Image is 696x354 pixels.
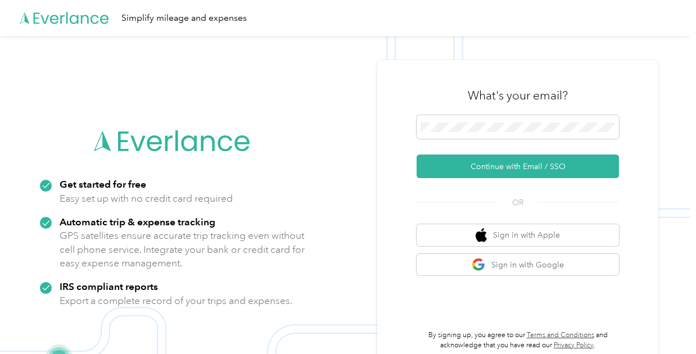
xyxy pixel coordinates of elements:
[60,192,233,206] p: Easy set up with no credit card required
[60,229,305,270] p: GPS satellites ensure accurate trip tracking even without cell phone service. Integrate your bank...
[121,11,247,25] div: Simplify mileage and expenses
[60,216,215,228] strong: Automatic trip & expense tracking
[417,155,619,178] button: Continue with Email / SSO
[633,291,696,354] iframe: Everlance-gr Chat Button Frame
[60,294,292,308] p: Export a complete record of your trips and expenses.
[554,341,594,350] a: Privacy Policy
[476,228,487,242] img: apple logo
[60,280,158,292] strong: IRS compliant reports
[417,254,619,276] button: google logoSign in with Google
[468,88,568,103] h3: What's your email?
[472,258,486,272] img: google logo
[417,330,619,350] p: By signing up, you agree to our and acknowledge that you have read our .
[498,197,537,208] span: OR
[60,178,146,190] strong: Get started for free
[527,331,594,339] a: Terms and Conditions
[417,224,619,246] button: apple logoSign in with Apple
